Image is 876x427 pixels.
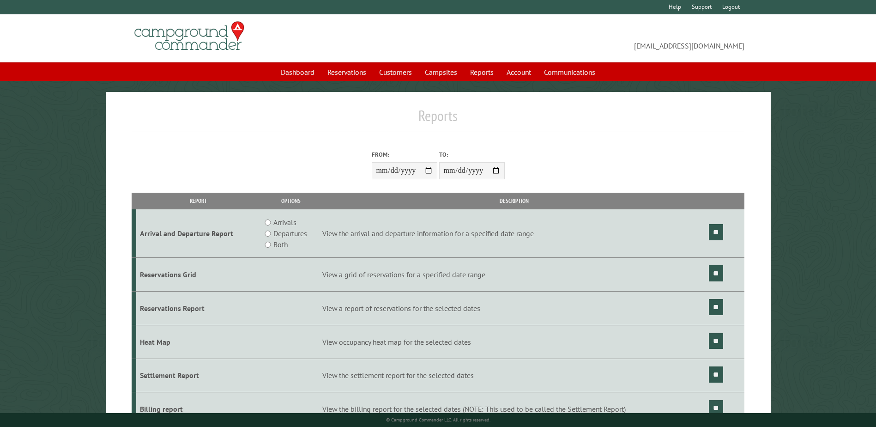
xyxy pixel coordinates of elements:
[538,63,601,81] a: Communications
[275,63,320,81] a: Dashboard
[374,63,417,81] a: Customers
[321,325,707,359] td: View occupancy heat map for the selected dates
[501,63,537,81] a: Account
[132,107,744,132] h1: Reports
[321,359,707,392] td: View the settlement report for the selected dates
[136,193,260,209] th: Report
[136,392,260,426] td: Billing report
[136,258,260,292] td: Reservations Grid
[321,392,707,426] td: View the billing report for the selected dates (NOTE: This used to be called the Settlement Report)
[136,325,260,359] td: Heat Map
[321,258,707,292] td: View a grid of reservations for a specified date range
[321,291,707,325] td: View a report of reservations for the selected dates
[439,150,505,159] label: To:
[136,209,260,258] td: Arrival and Departure Report
[260,193,320,209] th: Options
[273,239,288,250] label: Both
[273,217,296,228] label: Arrivals
[372,150,437,159] label: From:
[132,18,247,54] img: Campground Commander
[136,291,260,325] td: Reservations Report
[386,417,490,423] small: © Campground Commander LLC. All rights reserved.
[321,193,707,209] th: Description
[419,63,463,81] a: Campsites
[321,209,707,258] td: View the arrival and departure information for a specified date range
[465,63,499,81] a: Reports
[136,359,260,392] td: Settlement Report
[322,63,372,81] a: Reservations
[438,25,744,51] span: [EMAIL_ADDRESS][DOMAIN_NAME]
[273,228,307,239] label: Departures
